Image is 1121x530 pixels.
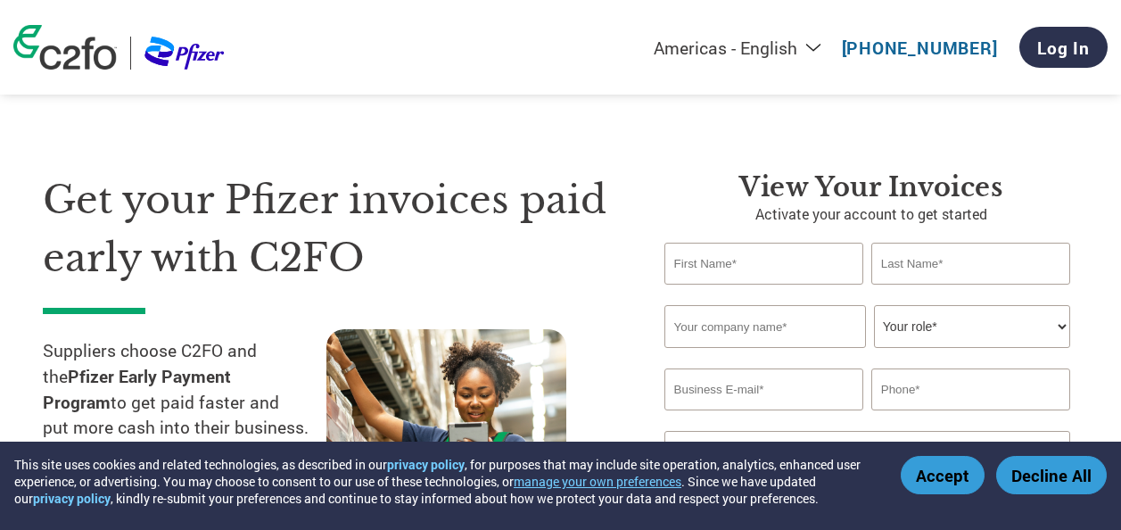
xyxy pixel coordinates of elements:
[871,243,1070,285] input: Last Name*
[514,473,681,490] button: manage your own preferences
[664,243,863,285] input: First Name*
[871,286,1070,298] div: Invalid last name or last name is too long
[664,369,863,410] input: Invalid Email format
[901,456,985,494] button: Accept
[996,456,1107,494] button: Decline All
[664,286,863,298] div: Invalid first name or first name is too long
[14,456,875,507] div: This site uses cookies and related technologies, as described in our , for purposes that may incl...
[664,412,863,424] div: Inavlid Email Address
[1019,27,1108,68] a: Log In
[43,171,611,286] h1: Get your Pfizer invoices paid early with C2FO
[664,305,866,348] input: Your company name*
[13,25,117,70] img: c2fo logo
[664,203,1078,225] p: Activate your account to get started
[387,456,465,473] a: privacy policy
[43,338,326,518] p: Suppliers choose C2FO and the to get paid faster and put more cash into their business. You selec...
[664,350,1070,361] div: Invalid company name or company name is too long
[842,37,998,59] a: [PHONE_NUMBER]
[33,490,111,507] a: privacy policy
[871,412,1070,424] div: Inavlid Phone Number
[43,365,231,413] strong: Pfizer Early Payment Program
[326,329,566,505] img: supply chain worker
[874,305,1070,348] select: Title/Role
[144,37,225,70] img: Pfizer
[664,171,1078,203] h3: View Your Invoices
[871,369,1070,410] input: Phone*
